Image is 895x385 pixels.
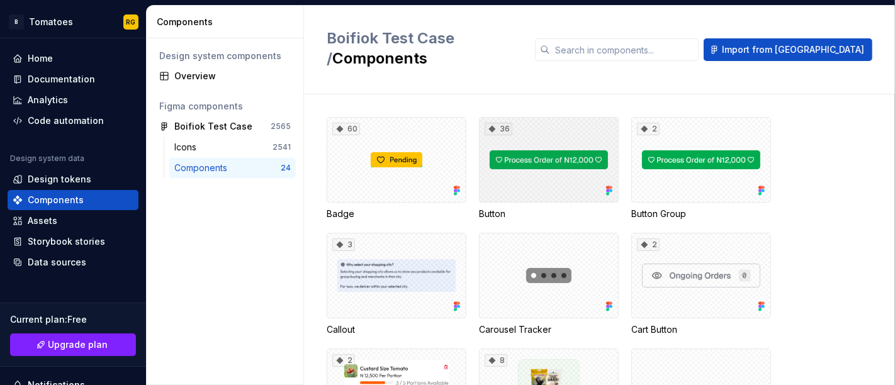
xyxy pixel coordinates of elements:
a: Data sources [8,252,138,272]
span: Boifiok Test Case / [327,29,454,67]
a: Design tokens [8,169,138,189]
a: Home [8,48,138,69]
a: Assets [8,211,138,231]
div: RG [127,17,136,27]
div: Figma components [159,100,291,113]
div: 3Callout [327,233,466,336]
a: Analytics [8,90,138,110]
a: Storybook stories [8,232,138,252]
div: Documentation [28,73,95,86]
button: Import from [GEOGRAPHIC_DATA] [704,38,872,61]
span: Import from [GEOGRAPHIC_DATA] [722,43,864,56]
div: Carousel Tracker [479,323,619,336]
div: 2 [637,123,660,135]
div: Tomatoes [29,16,73,28]
div: 8 [485,354,507,367]
div: Icons [174,141,201,153]
div: 3 [332,238,355,251]
div: 36Button [479,117,619,220]
div: Button Group [631,208,771,220]
div: Badge [327,208,466,220]
div: Assets [28,215,57,227]
a: Code automation [8,111,138,131]
div: 60 [332,123,360,135]
a: Components24 [169,158,296,178]
div: 2Button Group [631,117,771,220]
a: Documentation [8,69,138,89]
div: Home [28,52,53,65]
div: Components [28,194,84,206]
div: Carousel Tracker [479,233,619,336]
div: 60Badge [327,117,466,220]
a: Components [8,190,138,210]
div: Components [157,16,298,28]
div: Current plan : Free [10,313,136,326]
div: Design tokens [28,173,91,186]
div: 2 [637,238,660,251]
div: Design system components [159,50,291,62]
div: Code automation [28,114,104,127]
div: B [9,14,24,30]
button: BTomatoesRG [3,8,144,35]
div: 2Cart Button [631,233,771,336]
div: Storybook stories [28,235,105,248]
div: Boifiok Test Case [174,120,252,133]
div: Components [174,162,232,174]
input: Search in components... [550,38,699,61]
div: Analytics [28,94,68,106]
a: Boifiok Test Case2565 [154,116,296,137]
span: Upgrade plan [48,338,108,351]
a: Icons2541 [169,137,296,157]
div: 2565 [271,121,291,131]
div: Data sources [28,256,86,269]
div: 2541 [273,142,291,152]
div: 36 [485,123,512,135]
div: Callout [327,323,466,336]
div: Overview [174,70,291,82]
h2: Components [327,28,520,69]
div: 24 [281,163,291,173]
div: Cart Button [631,323,771,336]
div: Design system data [10,153,84,164]
a: Overview [154,66,296,86]
button: Upgrade plan [10,333,136,356]
div: Button [479,208,619,220]
div: 2 [332,354,355,367]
